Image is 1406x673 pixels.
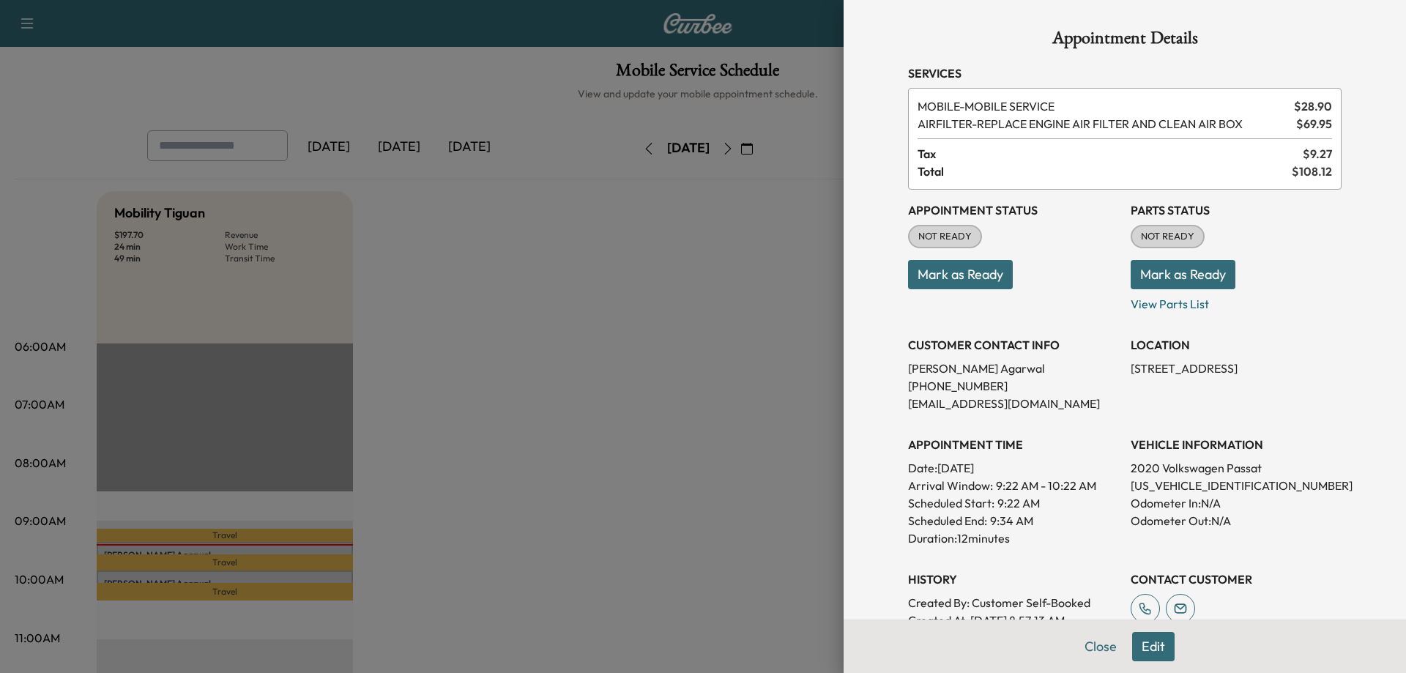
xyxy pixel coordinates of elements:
[910,229,981,244] span: NOT READY
[1296,115,1332,133] span: $ 69.95
[1131,336,1342,354] h3: LOCATION
[1132,229,1203,244] span: NOT READY
[908,260,1013,289] button: Mark as Ready
[1131,360,1342,377] p: [STREET_ADDRESS]
[908,477,1119,494] p: Arrival Window:
[908,64,1342,82] h3: Services
[1131,260,1235,289] button: Mark as Ready
[1294,97,1332,115] span: $ 28.90
[908,570,1119,588] h3: History
[918,163,1292,180] span: Total
[990,512,1033,529] p: 9:34 AM
[908,395,1119,412] p: [EMAIL_ADDRESS][DOMAIN_NAME]
[1075,632,1126,661] button: Close
[908,29,1342,53] h1: Appointment Details
[918,115,1290,133] span: REPLACE ENGINE AIR FILTER AND CLEAN AIR BOX
[908,494,994,512] p: Scheduled Start:
[908,459,1119,477] p: Date: [DATE]
[908,529,1119,547] p: Duration: 12 minutes
[908,594,1119,611] p: Created By : Customer Self-Booked
[1131,459,1342,477] p: 2020 Volkswagen Passat
[918,145,1303,163] span: Tax
[908,201,1119,219] h3: Appointment Status
[1131,570,1342,588] h3: CONTACT CUSTOMER
[908,436,1119,453] h3: APPOINTMENT TIME
[918,97,1288,115] span: MOBILE SERVICE
[1131,201,1342,219] h3: Parts Status
[1131,494,1342,512] p: Odometer In: N/A
[908,377,1119,395] p: [PHONE_NUMBER]
[1292,163,1332,180] span: $ 108.12
[908,360,1119,377] p: [PERSON_NAME] Agarwal
[1303,145,1332,163] span: $ 9.27
[996,477,1096,494] span: 9:22 AM - 10:22 AM
[908,336,1119,354] h3: CUSTOMER CONTACT INFO
[1132,632,1175,661] button: Edit
[1131,289,1342,313] p: View Parts List
[1131,512,1342,529] p: Odometer Out: N/A
[1131,477,1342,494] p: [US_VEHICLE_IDENTIFICATION_NUMBER]
[908,611,1119,629] p: Created At : [DATE] 8:57:13 AM
[997,494,1040,512] p: 9:22 AM
[1131,436,1342,453] h3: VEHICLE INFORMATION
[908,512,987,529] p: Scheduled End:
